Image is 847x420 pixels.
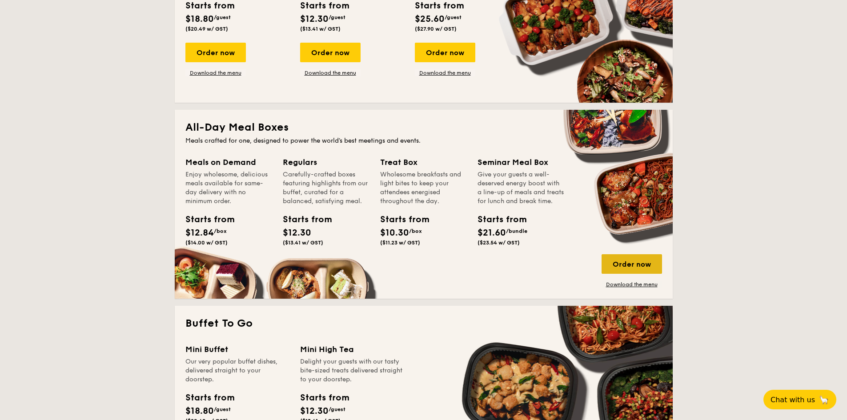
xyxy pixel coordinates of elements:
button: Chat with us🦙 [763,390,836,409]
div: Starts from [380,213,420,226]
div: Meals on Demand [185,156,272,168]
div: Treat Box [380,156,467,168]
div: Starts from [185,213,225,226]
a: Download the menu [185,69,246,76]
div: Our very popular buffet dishes, delivered straight to your doorstep. [185,357,289,384]
div: Order now [602,254,662,274]
span: ($23.54 w/ GST) [478,240,520,246]
a: Download the menu [300,69,361,76]
div: Order now [185,43,246,62]
div: Regulars [283,156,369,168]
div: Carefully-crafted boxes featuring highlights from our buffet, curated for a balanced, satisfying ... [283,170,369,206]
span: $12.84 [185,228,214,238]
span: /guest [329,14,345,20]
div: Starts from [478,213,518,226]
span: $18.80 [185,14,214,24]
div: Enjoy wholesome, delicious meals available for same-day delivery with no minimum order. [185,170,272,206]
span: /box [214,228,227,234]
span: ($13.41 w/ GST) [300,26,341,32]
span: ($13.41 w/ GST) [283,240,323,246]
span: Chat with us [771,396,815,404]
h2: All-Day Meal Boxes [185,120,662,135]
span: $25.60 [415,14,445,24]
span: /guest [214,406,231,412]
div: Seminar Meal Box [478,156,564,168]
span: $12.30 [300,14,329,24]
span: /guest [214,14,231,20]
div: Mini Buffet [185,343,289,356]
div: Give your guests a well-deserved energy boost with a line-up of meals and treats for lunch and br... [478,170,564,206]
div: Starts from [185,391,234,404]
span: /guest [329,406,345,412]
div: Delight your guests with our tasty bite-sized treats delivered straight to your doorstep. [300,357,404,384]
span: ($14.00 w/ GST) [185,240,228,246]
a: Download the menu [602,281,662,288]
h2: Buffet To Go [185,316,662,331]
span: /bundle [506,228,527,234]
span: ($20.49 w/ GST) [185,26,228,32]
div: Wholesome breakfasts and light bites to keep your attendees energised throughout the day. [380,170,467,206]
div: Mini High Tea [300,343,404,356]
span: /guest [445,14,462,20]
span: $21.60 [478,228,506,238]
a: Download the menu [415,69,475,76]
span: ($27.90 w/ GST) [415,26,457,32]
span: $12.30 [283,228,311,238]
div: Starts from [300,391,349,404]
span: /box [409,228,422,234]
span: ($11.23 w/ GST) [380,240,420,246]
div: Order now [415,43,475,62]
span: $18.80 [185,406,214,416]
span: 🦙 [819,395,829,405]
div: Meals crafted for one, designed to power the world's best meetings and events. [185,136,662,145]
div: Starts from [283,213,323,226]
span: $12.30 [300,406,329,416]
span: $10.30 [380,228,409,238]
div: Order now [300,43,361,62]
